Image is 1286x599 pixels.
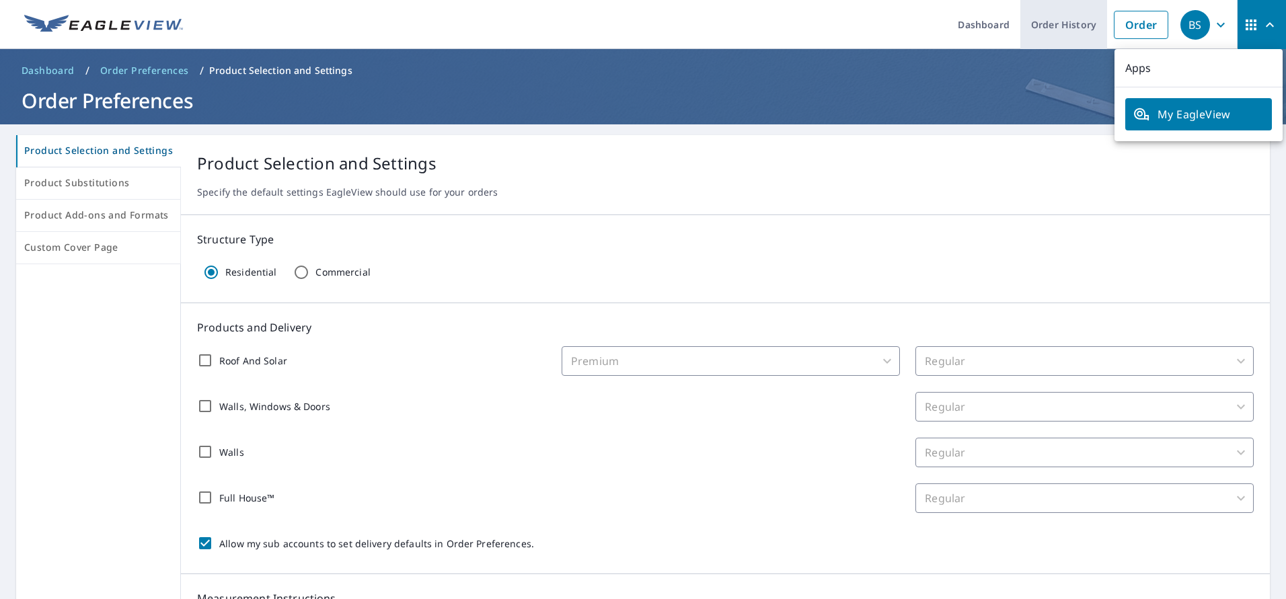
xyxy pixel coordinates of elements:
[915,483,1254,513] div: Regular
[1133,106,1264,122] span: My EagleView
[16,60,1270,81] nav: breadcrumb
[219,491,274,505] p: Full House™
[197,151,1254,175] p: Product Selection and Settings
[219,399,330,413] p: Walls, Windows & Doors
[209,64,352,77] p: Product Selection and Settings
[16,135,181,264] div: tab-list
[1125,98,1272,130] a: My EagleView
[197,186,1254,198] p: Specify the default settings EagleView should use for your orders
[95,60,194,81] a: Order Preferences
[85,63,89,79] li: /
[915,438,1254,467] div: Regular
[100,64,189,77] span: Order Preferences
[24,207,172,224] span: Product Add-ons and Formats
[22,64,75,77] span: Dashboard
[24,239,172,256] span: Custom Cover Page
[219,354,287,368] p: Roof And Solar
[197,319,1254,335] p: Products and Delivery
[1180,10,1210,40] div: BS
[562,346,900,376] div: Premium
[16,87,1270,114] h1: Order Preferences
[24,143,173,159] span: Product Selection and Settings
[219,445,244,459] p: Walls
[315,266,370,278] p: Commercial
[915,346,1254,376] div: Regular
[197,231,1254,247] p: Structure Type
[16,60,80,81] a: Dashboard
[1114,11,1168,39] a: Order
[24,175,172,192] span: Product Substitutions
[915,392,1254,422] div: Regular
[219,536,534,551] p: Allow my sub accounts to set delivery defaults in Order Preferences.
[225,266,276,278] p: Residential
[200,63,204,79] li: /
[1114,49,1283,87] p: Apps
[24,15,183,35] img: EV Logo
